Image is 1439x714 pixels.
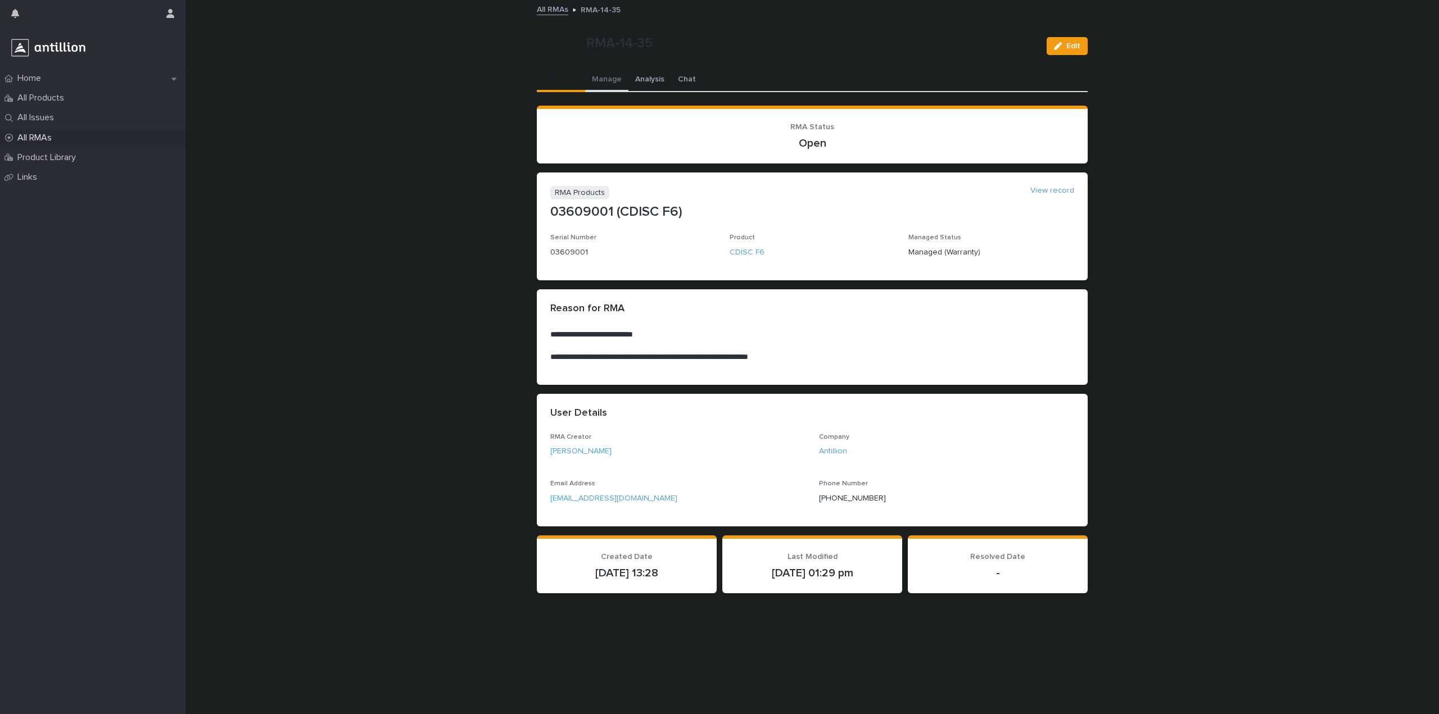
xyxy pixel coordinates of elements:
[537,2,568,15] a: All RMAs
[819,493,1074,504] p: [PHONE_NUMBER]
[1030,186,1074,195] a: View record
[1047,37,1088,55] button: Edit
[13,93,73,103] p: All Products
[790,123,834,131] span: RMA Status
[550,247,716,258] p: 03609001
[550,407,607,420] h2: User Details
[550,234,596,241] span: Serial Number
[736,566,889,580] p: [DATE] 01:29 pm
[550,137,1074,150] p: Open
[671,69,703,92] button: Chat
[550,204,1074,220] p: 03609001 (CDISC F6)
[537,69,585,92] button: Overview
[819,445,847,457] a: Antillion
[601,553,653,561] span: Created Date
[9,37,88,59] img: r3a3Z93SSpeN6cOOTyqw
[550,480,595,487] span: Email Address
[819,434,849,440] span: Company
[550,434,591,440] span: RMA Creator
[550,566,703,580] p: [DATE] 13:28
[13,172,46,183] p: Links
[908,247,1074,258] p: Managed (Warranty)
[13,73,50,84] p: Home
[13,112,63,123] p: All Issues
[586,35,1038,52] p: RMA-14-35
[1066,42,1080,50] span: Edit
[550,494,677,502] a: [EMAIL_ADDRESS][DOMAIN_NAME]
[585,69,628,92] button: Manage
[970,553,1025,561] span: Resolved Date
[628,69,671,92] button: Analysis
[13,152,85,163] p: Product Library
[550,445,612,457] a: [PERSON_NAME]
[908,234,961,241] span: Managed Status
[13,133,61,143] p: All RMAs
[550,303,625,315] h2: Reason for RMA
[550,186,609,200] p: RMA Products
[730,234,755,241] span: Product
[730,247,764,258] a: CDISC F6
[581,3,621,15] p: RMA-14-35
[819,480,868,487] span: Phone Number
[921,566,1074,580] p: -
[788,553,838,561] span: Last Modified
